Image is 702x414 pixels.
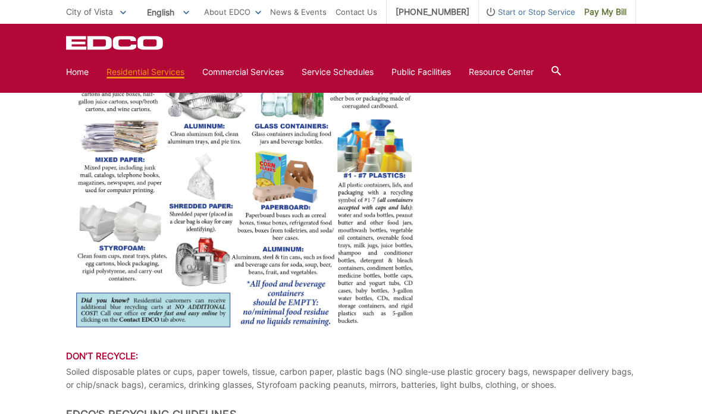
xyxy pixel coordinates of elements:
a: About EDCO [204,5,261,18]
span: English [138,2,198,22]
a: News & Events [270,5,327,18]
a: Home [66,65,89,79]
img: image [66,16,423,331]
a: Service Schedules [302,65,374,79]
a: Commercial Services [202,65,284,79]
span: City of Vista [66,7,113,17]
a: Contact Us [336,5,377,18]
a: Residential Services [106,65,184,79]
a: Public Facilities [391,65,451,79]
span: Pay My Bill [584,5,626,18]
a: Resource Center [469,65,534,79]
p: Soiled disposable plates or cups, paper towels, tissue, carbon paper, plastic bags (NO single-use... [66,365,636,391]
h3: Don’t Recycle: [66,351,636,362]
a: EDCD logo. Return to the homepage. [66,36,165,50]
